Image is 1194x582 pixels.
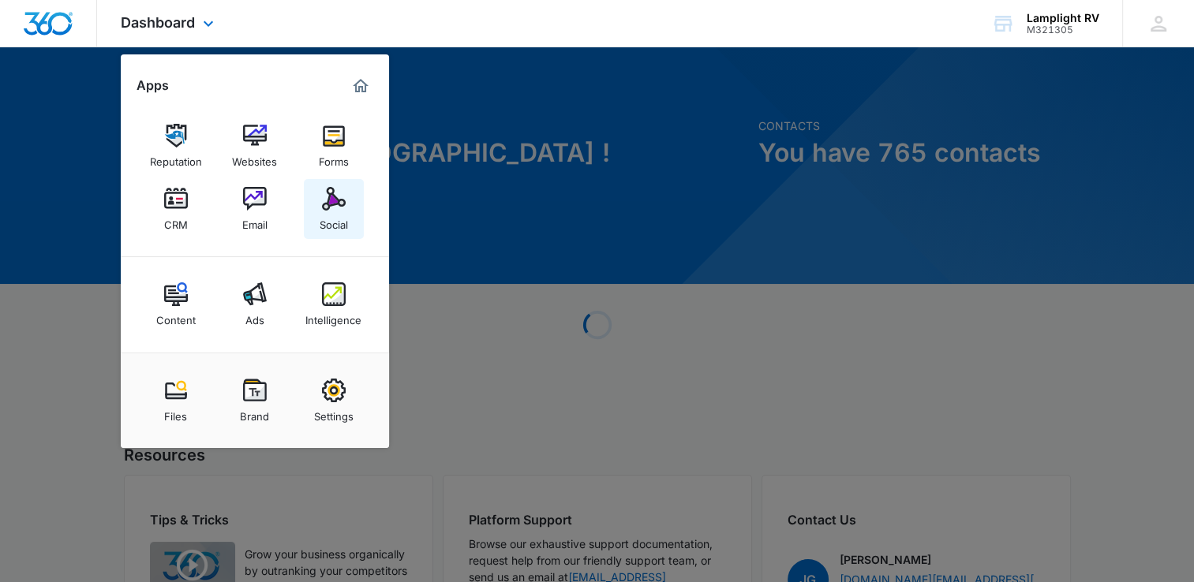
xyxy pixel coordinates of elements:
[1027,24,1099,35] div: account id
[304,116,364,176] a: Forms
[305,306,361,326] div: Intelligence
[164,211,188,231] div: CRM
[146,179,206,239] a: CRM
[240,402,269,423] div: Brand
[146,371,206,431] a: Files
[1027,12,1099,24] div: account name
[225,274,285,334] a: Ads
[225,116,285,176] a: Websites
[232,147,277,168] div: Websites
[320,211,348,231] div: Social
[137,78,169,93] h2: Apps
[245,306,264,326] div: Ads
[150,147,202,168] div: Reputation
[156,306,196,326] div: Content
[146,274,206,334] a: Content
[146,116,206,176] a: Reputation
[304,179,364,239] a: Social
[314,402,354,423] div: Settings
[121,14,195,31] span: Dashboard
[319,147,349,168] div: Forms
[225,371,285,431] a: Brand
[225,179,285,239] a: Email
[304,274,364,334] a: Intelligence
[304,371,364,431] a: Settings
[348,73,373,99] a: Marketing 360® Dashboard
[242,211,268,231] div: Email
[164,402,187,423] div: Files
